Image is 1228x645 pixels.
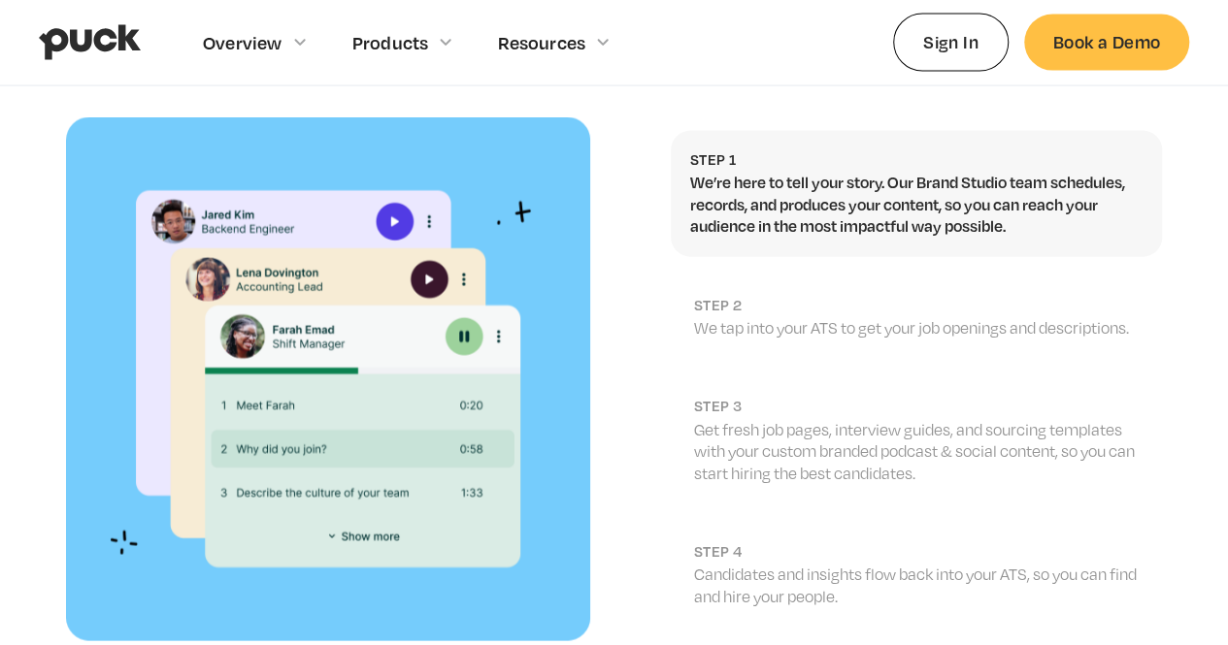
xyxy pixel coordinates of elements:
[690,172,1143,237] p: We’re here to tell your story. Our Brand Studio team schedules, records, and produces your conten...
[498,32,585,53] div: Resources
[694,419,1143,484] p: Get fresh job pages, interview guides, and sourcing templates with your custom branded podcast & ...
[1024,15,1189,70] a: Book a Demo
[893,14,1009,71] a: Sign In
[694,564,1143,607] p: Candidates and insights flow back into your ATS, so you can find and hire your people.
[694,317,1143,339] p: We tap into your ATS to get your job openings and descriptions.
[694,296,1143,314] h2: step 2
[690,150,1143,169] h2: Step 1
[694,397,1143,415] h2: step 3
[352,32,429,53] div: Products
[203,32,282,53] div: Overview
[694,542,1143,561] h2: step 4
